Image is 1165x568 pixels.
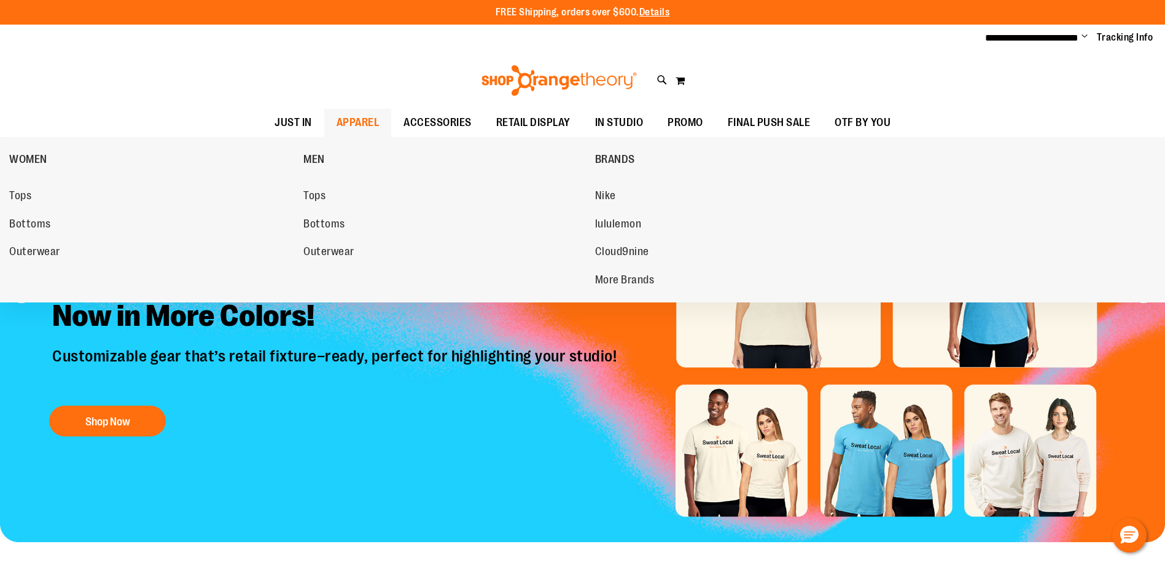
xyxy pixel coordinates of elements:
[1097,31,1153,44] a: Tracking Info
[639,7,670,18] a: Details
[595,189,616,205] span: Nike
[275,109,312,136] span: JUST IN
[49,406,166,436] button: Shop Now
[668,109,703,136] span: PROMO
[595,218,642,233] span: lululemon
[835,109,890,136] span: OTF BY YOU
[496,6,670,20] p: FREE Shipping, orders over $600.
[43,347,626,393] p: Customizable gear that’s retail fixture–ready, perfect for highlighting your studio!
[595,109,644,136] span: IN STUDIO
[9,218,51,233] span: Bottoms
[1112,518,1147,553] button: Hello, have a question? Let’s chat.
[480,65,639,96] img: Shop Orangetheory
[303,189,325,205] span: Tops
[728,109,811,136] span: FINAL PUSH SALE
[303,218,345,233] span: Bottoms
[822,109,903,137] a: OTF BY YOU
[595,245,649,261] span: Cloud9nine
[583,109,656,137] a: IN STUDIO
[655,109,715,137] a: PROMO
[595,274,655,289] span: More Brands
[303,143,588,175] a: MEN
[595,143,883,175] a: BRANDS
[43,251,626,443] a: Introducing 5 New City Styles -Now in More Colors! Customizable gear that’s retail fixture–ready,...
[403,109,472,136] span: ACCESSORIES
[496,109,571,136] span: RETAIL DISPLAY
[262,109,324,137] a: JUST IN
[595,153,635,168] span: BRANDS
[484,109,583,137] a: RETAIL DISPLAY
[9,153,47,168] span: WOMEN
[391,109,484,137] a: ACCESSORIES
[9,143,297,175] a: WOMEN
[303,245,354,261] span: Outerwear
[324,109,392,137] a: APPAREL
[9,189,31,205] span: Tops
[303,153,325,168] span: MEN
[337,109,380,136] span: APPAREL
[9,245,60,261] span: Outerwear
[715,109,823,137] a: FINAL PUSH SALE
[1081,31,1088,44] button: Account menu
